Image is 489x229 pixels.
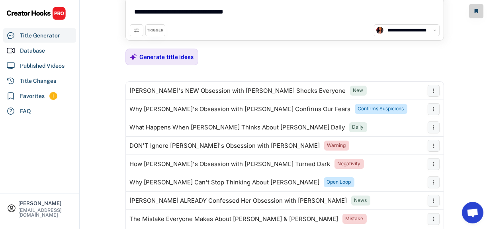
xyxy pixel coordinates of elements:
div: Negativity [338,160,361,167]
div: [EMAIL_ADDRESS][DOMAIN_NAME] [18,208,72,217]
div: Open Loop [327,179,351,186]
div: Generate title ideas [140,53,194,61]
div: Confirms Suspicions [358,106,404,112]
div: Mistake [346,215,364,222]
div: Published Videos [20,62,65,70]
div: Why [PERSON_NAME]'s Obsession with [PERSON_NAME] Confirms Our Fears [130,106,351,112]
img: channels4_profile.jpg [376,27,383,34]
div: [PERSON_NAME]'s NEW Obsession with [PERSON_NAME] Shocks Everyone [130,88,346,94]
div: How [PERSON_NAME]'s Obsession with [PERSON_NAME] Turned Dark [130,161,331,167]
div: TRIGGER [147,28,163,33]
div: The Mistake Everyone Makes About [PERSON_NAME] & [PERSON_NAME] [130,216,338,222]
div: New [353,87,364,94]
div: Database [20,47,45,55]
div: Title Changes [20,77,56,85]
div: Favorites [20,92,45,100]
div: Why [PERSON_NAME] Can't Stop Thinking About [PERSON_NAME] [130,179,320,186]
div: Warning [327,142,346,149]
div: FAQ [20,107,31,115]
img: CHPRO%20Logo.svg [6,6,66,20]
a: Ouvrir le chat [462,202,483,223]
div: DON'T Ignore [PERSON_NAME]'s Obsession with [PERSON_NAME] [130,143,320,149]
div: [PERSON_NAME] [18,201,72,206]
div: 1 [49,93,57,100]
div: News [354,197,367,204]
div: [PERSON_NAME] ALREADY Confessed Her Obsession with [PERSON_NAME] [130,198,347,204]
div: Daily [352,124,364,131]
div: What Happens When [PERSON_NAME] Thinks About [PERSON_NAME] Daily [130,124,345,131]
div: Title Generator [20,31,60,40]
